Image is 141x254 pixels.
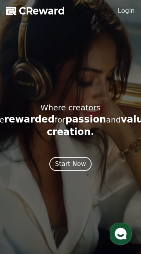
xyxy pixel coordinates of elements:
[49,157,91,171] button: Start Now
[118,6,135,16] a: Login
[52,189,101,209] a: Messages
[6,5,65,17] a: CReward
[19,5,65,17] span: CReward
[49,160,91,168] a: Start Now
[20,201,34,207] span: Home
[55,159,86,169] div: Start Now
[116,201,135,207] span: Settings
[4,114,55,125] span: rewarded
[2,189,52,209] a: Home
[65,201,88,207] span: Messages
[65,114,106,125] span: passion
